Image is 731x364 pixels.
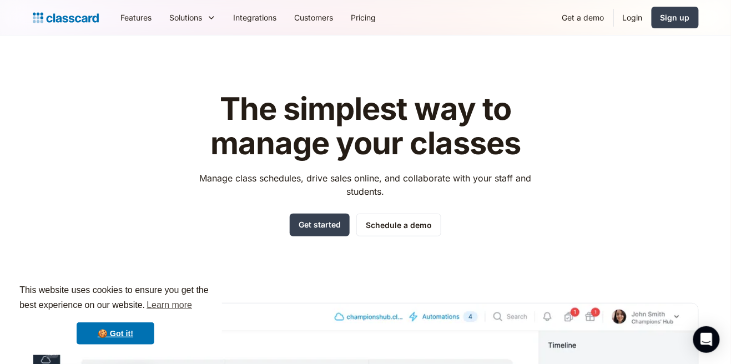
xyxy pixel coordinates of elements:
[77,322,154,345] a: dismiss cookie message
[652,7,699,28] a: Sign up
[286,5,342,30] a: Customers
[145,297,194,314] a: learn more about cookies
[33,10,99,26] a: home
[553,5,613,30] a: Get a demo
[225,5,286,30] a: Integrations
[9,273,222,355] div: cookieconsent
[661,12,690,23] div: Sign up
[342,5,385,30] a: Pricing
[112,5,161,30] a: Features
[290,214,350,236] a: Get started
[170,12,203,23] div: Solutions
[356,214,441,236] a: Schedule a demo
[161,5,225,30] div: Solutions
[693,326,720,353] div: Open Intercom Messenger
[19,284,211,314] span: This website uses cookies to ensure you get the best experience on our website.
[189,171,542,198] p: Manage class schedules, drive sales online, and collaborate with your staff and students.
[614,5,652,30] a: Login
[189,92,542,160] h1: The simplest way to manage your classes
